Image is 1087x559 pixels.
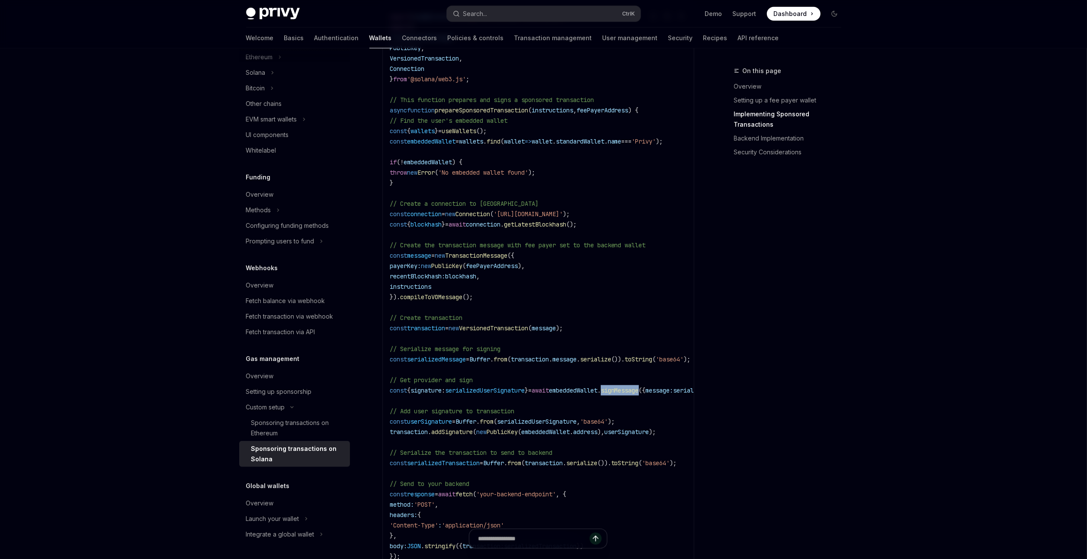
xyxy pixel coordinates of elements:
[239,309,350,324] a: Fetch transaction via webhook
[625,355,653,363] span: toString
[628,106,639,114] span: ) {
[390,117,507,125] span: // Find the user's embedded wallet
[390,262,421,270] span: payerKey:
[767,7,821,21] a: Dashboard
[532,324,556,332] span: message
[601,387,639,394] span: signMessage
[246,296,325,306] div: Fetch balance via webhook
[435,490,438,498] span: =
[239,441,350,467] a: Sponsoring transactions on Solana
[407,490,435,498] span: response
[622,137,632,145] span: ===
[507,252,514,259] span: ({
[455,490,473,498] span: fetch
[407,137,455,145] span: embeddedWallet
[597,459,611,467] span: ()).
[445,272,476,280] span: blockhash
[390,241,646,249] span: // Create the transaction message with fee payer set to the backend wallet
[284,28,304,48] a: Basics
[827,7,841,21] button: Toggle dark mode
[611,459,639,467] span: toString
[390,169,407,176] span: throw
[390,418,407,425] span: const
[246,236,314,246] div: Prompting users to fund
[514,28,592,48] a: Transaction management
[449,324,459,332] span: new
[239,384,350,399] a: Setting up sponsorship
[390,387,407,394] span: const
[494,418,497,425] span: (
[532,137,552,145] span: wallet
[246,99,282,109] div: Other chains
[532,387,549,394] span: await
[246,529,314,540] div: Integrate a global wallet
[649,428,656,436] span: );
[733,10,757,18] a: Support
[390,106,407,114] span: async
[504,220,566,228] span: getLatestBlockhash
[469,355,490,363] span: Buffer
[239,511,312,527] button: Launch your wallet
[459,137,483,145] span: wallets
[397,158,400,166] span: (
[521,428,570,436] span: embeddedWallet
[462,293,473,301] span: ();
[390,272,445,280] span: recentBlockhash:
[611,355,625,363] span: ()).
[705,10,722,18] a: Demo
[407,75,466,83] span: '@solana/web3.js'
[703,28,728,48] a: Recipes
[390,490,407,498] span: const
[407,252,431,259] span: message
[251,418,345,438] div: Sponsoring transactions on Ethereum
[455,210,490,218] span: Connection
[421,262,431,270] span: new
[466,220,500,228] span: connection
[390,428,428,436] span: transaction
[525,387,528,394] span: }
[246,263,278,273] h5: Webhooks
[414,501,435,508] span: 'POST'
[528,387,532,394] span: =
[435,169,438,176] span: (
[246,130,289,140] div: UI components
[410,220,442,228] span: blockhash
[407,127,410,135] span: {
[580,355,611,363] span: serialize
[549,355,552,363] span: .
[246,354,300,364] h5: Gas management
[407,210,442,218] span: connection
[490,210,494,218] span: (
[504,137,525,145] span: wallet
[400,293,462,301] span: compileToV0Message
[525,459,563,467] span: transaction
[734,107,848,131] a: Implementing Sponsored Transactions
[466,262,518,270] span: feePayerAddress
[500,137,504,145] span: (
[239,143,350,158] a: Whitelabel
[390,449,552,457] span: // Serialize the transaction to send to backend
[239,218,350,233] a: Configuring funding methods
[603,28,658,48] a: User management
[390,345,500,353] span: // Serialize message for signing
[390,324,407,332] span: const
[390,65,424,73] span: Connection
[734,80,848,93] a: Overview
[518,262,525,270] span: ),
[507,459,521,467] span: from
[476,418,480,425] span: .
[734,131,848,145] a: Backend Implementation
[239,96,350,112] a: Other chains
[442,387,445,394] span: :
[239,278,350,293] a: Overview
[390,521,438,529] span: 'Content-Type'
[476,272,480,280] span: ,
[597,428,604,436] span: ),
[563,210,570,218] span: );
[246,481,290,491] h5: Global wallets
[390,158,397,166] span: if
[487,428,518,436] span: PublicKey
[239,187,350,202] a: Overview
[455,137,459,145] span: =
[239,112,310,127] button: EVM smart wallets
